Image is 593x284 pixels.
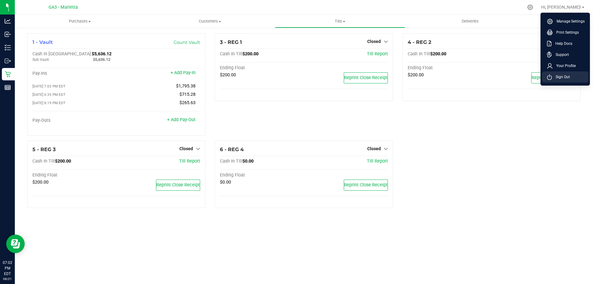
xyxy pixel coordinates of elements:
[92,51,111,57] span: $5,636.12
[5,31,11,37] inline-svg: Inbound
[220,146,244,152] span: 6 - REG 4
[547,52,586,58] a: Support
[367,159,388,164] a: Till Report
[553,29,579,36] span: Print Settings
[531,72,575,83] button: Reprint Close Receipt
[32,172,116,178] div: Ending Float
[344,180,388,191] button: Reprint Close Receipt
[220,159,242,164] span: Cash In Till
[5,84,11,91] inline-svg: Reports
[408,72,424,78] span: $200.00
[220,39,242,45] span: 3 - REG 1
[179,146,193,151] span: Closed
[408,65,492,71] div: Ending Float
[367,39,381,44] span: Closed
[174,40,200,45] a: Count Vault
[430,51,446,57] span: $200.00
[145,15,275,28] a: Customers
[408,39,431,45] span: 4 - REG 2
[176,83,196,89] span: $1,795.38
[275,19,405,24] span: Tills
[405,15,535,28] a: Deliveries
[275,15,405,28] a: Tills
[15,15,145,28] a: Purchases
[156,182,200,188] span: Reprint Close Receipt
[3,260,12,277] p: 07:02 PM EDT
[145,19,275,24] span: Customers
[367,51,388,57] a: Till Report
[32,57,50,62] span: Sub Vault:
[220,65,304,71] div: Ending Float
[542,71,588,83] li: Sign Out
[541,5,581,10] span: Hi, [PERSON_NAME]!
[242,159,254,164] span: $0.00
[408,51,430,57] span: Cash In Till
[5,45,11,51] inline-svg: Inventory
[453,19,487,24] span: Deliveries
[3,277,12,281] p: 08/21
[242,51,259,57] span: $200.00
[220,72,236,78] span: $200.00
[179,100,196,105] span: $265.63
[179,92,196,97] span: $715.28
[93,57,110,62] span: $5,636.12
[367,146,381,151] span: Closed
[344,72,388,83] button: Reprint Close Receipt
[5,18,11,24] inline-svg: Analytics
[6,235,25,253] iframe: Resource center
[167,117,196,122] a: + Add Pay-Out
[32,92,65,97] span: [DATE] 6:35 PM EDT
[220,51,242,57] span: Cash In Till
[32,39,53,45] span: 1 - Vault
[552,52,569,58] span: Support
[552,40,572,47] span: Help Docs
[220,180,231,185] span: $0.00
[32,51,92,57] span: Cash In [GEOGRAPHIC_DATA]:
[32,84,65,88] span: [DATE] 7:02 PM EDT
[48,5,78,10] span: GA3 - Marietta
[547,40,586,47] a: Help Docs
[344,75,388,80] span: Reprint Close Receipt
[32,101,65,105] span: [DATE] 8:19 PM EDT
[32,71,116,76] div: Pay-Ins
[15,19,145,24] span: Purchases
[5,71,11,77] inline-svg: Retail
[553,63,576,69] span: Your Profile
[532,75,575,80] span: Reprint Close Receipt
[55,159,71,164] span: $200.00
[220,172,304,178] div: Ending Float
[32,159,55,164] span: Cash In Till
[552,74,570,80] span: Sign Out
[553,18,585,24] span: Manage Settings
[179,159,200,164] a: Till Report
[32,180,48,185] span: $200.00
[32,118,116,123] div: Pay-Outs
[170,70,196,75] a: + Add Pay-In
[344,182,388,188] span: Reprint Close Receipt
[156,180,200,191] button: Reprint Close Receipt
[5,58,11,64] inline-svg: Outbound
[526,4,534,10] div: Manage settings
[32,146,56,152] span: 5 - REG 3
